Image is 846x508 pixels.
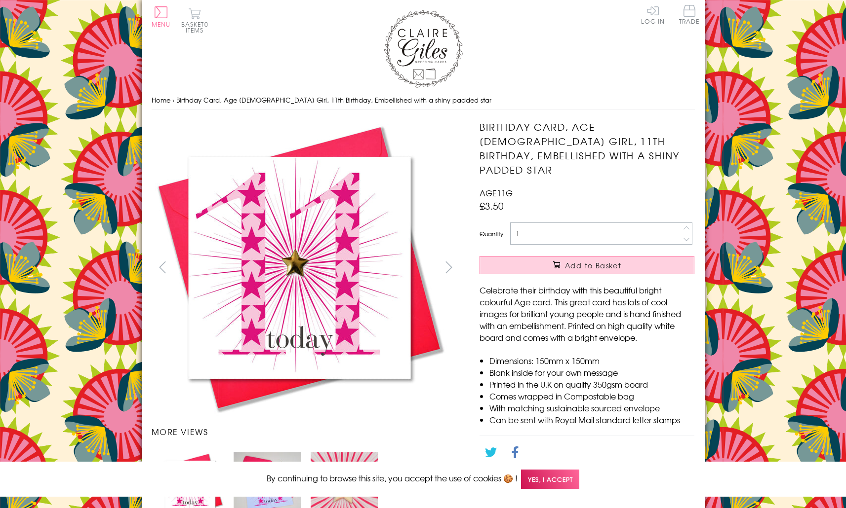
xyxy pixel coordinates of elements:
p: Celebrate their birthday with this beautiful bright colourful Age card. This great card has lots ... [480,284,694,343]
h1: Birthday Card, Age [DEMOGRAPHIC_DATA] Girl, 11th Birthday, Embellished with a shiny padded star [480,120,694,177]
span: Add to Basket [565,260,621,270]
span: Yes, I accept [521,470,579,489]
nav: breadcrumbs [152,90,695,110]
span: › [172,95,174,105]
button: Basket0 items [181,8,208,33]
span: Birthday Card, Age [DEMOGRAPHIC_DATA] Girl, 11th Birthday, Embellished with a shiny padded star [176,95,491,105]
button: prev [152,256,174,278]
button: Menu [152,6,171,27]
li: Printed in the U.K on quality 350gsm board [489,378,694,390]
li: Dimensions: 150mm x 150mm [489,355,694,366]
button: next [438,256,460,278]
span: AGE11G [480,187,513,199]
li: With matching sustainable sourced envelope [489,402,694,414]
li: Blank inside for your own message [489,366,694,378]
img: Birthday Card, Age 11 Girl, 11th Birthday, Embellished with a shiny padded star [152,120,448,416]
span: Trade [679,5,700,24]
li: Can be sent with Royal Mail standard letter stamps [489,414,694,426]
a: Log In [641,5,665,24]
span: £3.50 [480,199,504,213]
span: Menu [152,20,171,29]
a: Home [152,95,170,105]
span: 0 items [186,20,208,35]
img: Claire Giles Greetings Cards [384,10,463,88]
h3: More views [152,426,460,437]
label: Quantity [480,229,503,238]
a: Trade [679,5,700,26]
li: Comes wrapped in Compostable bag [489,390,694,402]
button: Add to Basket [480,256,694,274]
